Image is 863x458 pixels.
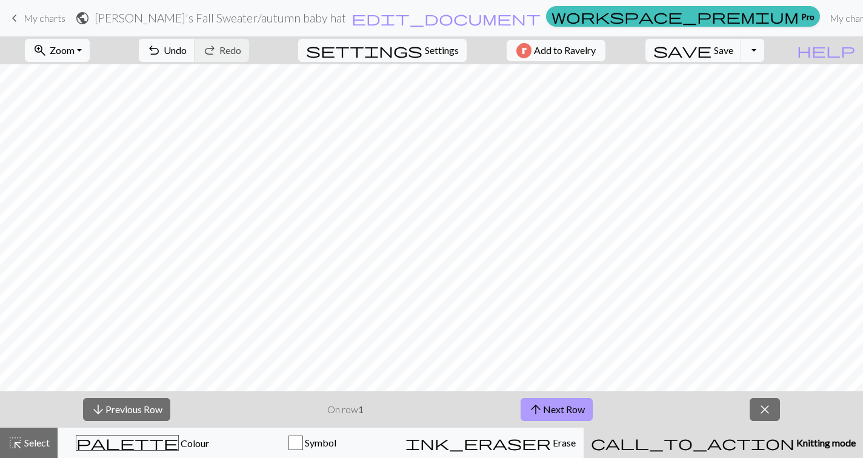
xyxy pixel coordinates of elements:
[551,8,799,25] span: workspace_premium
[398,428,584,458] button: Erase
[714,44,733,56] span: Save
[653,42,711,59] span: save
[7,10,22,27] span: keyboard_arrow_left
[528,401,543,418] span: arrow_upward
[50,44,75,56] span: Zoom
[358,403,364,415] strong: 1
[645,39,742,62] button: Save
[551,437,576,448] span: Erase
[306,42,422,59] span: settings
[139,39,195,62] button: Undo
[306,43,422,58] i: Settings
[179,437,209,449] span: Colour
[83,398,170,421] button: Previous Row
[516,43,531,58] img: Ravelry
[76,434,178,451] span: palette
[507,40,605,61] button: Add to Ravelry
[352,10,541,27] span: edit_document
[546,6,820,27] a: Pro
[405,434,551,451] span: ink_eraser
[795,437,856,448] span: Knitting mode
[164,44,187,56] span: Undo
[591,434,795,451] span: call_to_action
[7,8,65,29] a: My charts
[425,43,459,58] span: Settings
[147,42,161,59] span: undo
[584,428,863,458] button: Knitting mode
[24,12,65,24] span: My charts
[521,398,593,421] button: Next Row
[758,401,772,418] span: close
[8,434,22,451] span: highlight_alt
[22,437,50,448] span: Select
[534,43,596,58] span: Add to Ravelry
[91,401,105,418] span: arrow_downward
[25,39,90,62] button: Zoom
[95,11,346,25] h2: [PERSON_NAME]'s Fall Sweater / autumn baby hat
[327,402,364,417] p: On row
[228,428,398,458] button: Symbol
[797,42,855,59] span: help
[298,39,467,62] button: SettingsSettings
[33,42,47,59] span: zoom_in
[75,10,90,27] span: public
[303,437,336,448] span: Symbol
[58,428,228,458] button: Colour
